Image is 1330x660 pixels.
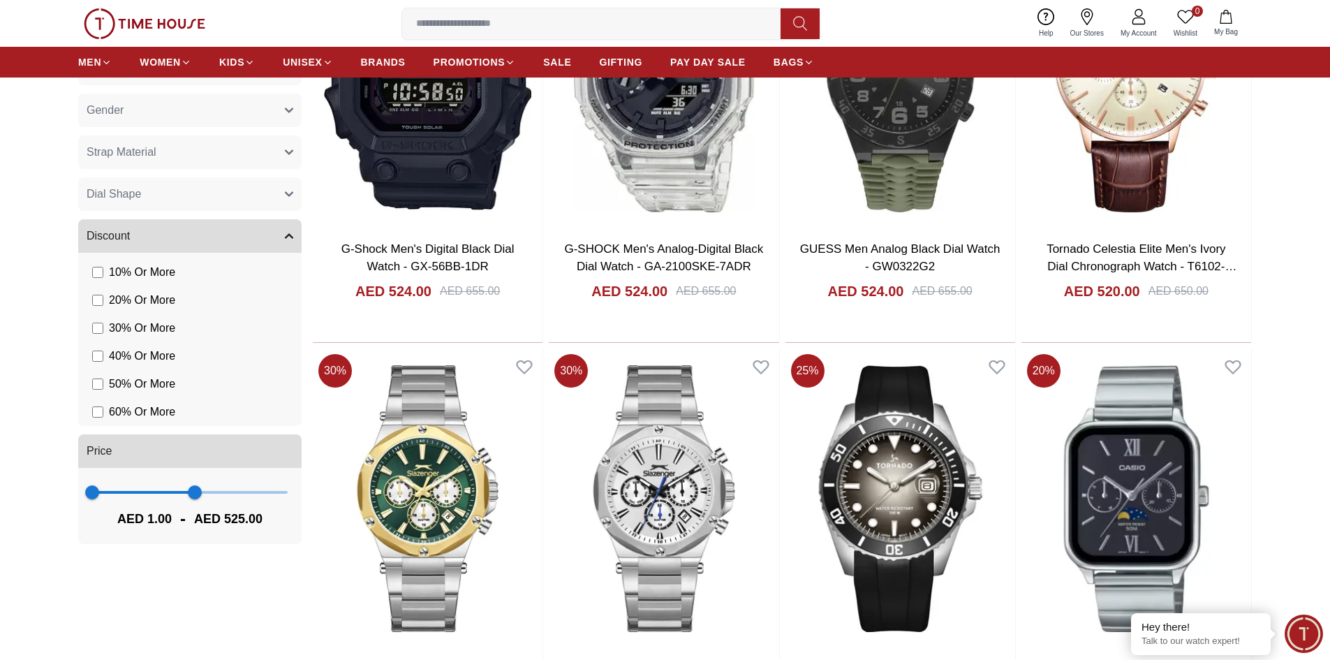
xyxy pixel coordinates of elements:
span: 60 % Or More [109,404,175,420]
a: GUESS Men Analog Black Dial Watch - GW0322G2 [800,242,1000,274]
h4: AED 524.00 [828,281,904,301]
span: 25 % [791,354,825,388]
input: 40% Or More [92,351,103,362]
button: My Bag [1206,7,1246,40]
a: 0Wishlist [1165,6,1206,41]
span: Dial Shape [87,186,141,203]
a: KIDS [219,50,255,75]
span: Strap Material [87,144,156,161]
button: Strap Material [78,135,302,169]
a: BRANDS [361,50,406,75]
input: 30% Or More [92,323,103,334]
img: Slazenger Men's Multifunction Silver Dial Watch - SL.9.2501.2.01 [549,349,778,649]
span: 40 % Or More [109,348,175,365]
span: Gender [87,102,124,119]
span: 30 % [318,354,352,388]
span: PROMOTIONS [434,55,505,69]
div: AED 655.00 [440,283,500,300]
a: UNISEX [283,50,332,75]
span: GIFTING [599,55,642,69]
a: PAY DAY SALE [670,50,746,75]
div: AED 655.00 [676,283,736,300]
span: 20 % Or More [109,292,175,309]
span: BAGS [774,55,804,69]
span: AED 1.00 [117,509,172,529]
img: Tornado Lumina Men's Analog Onyx Black Dial Watch - T22001-SSBB [785,349,1015,649]
a: WOMEN [140,50,191,75]
div: Chat Widget [1285,615,1323,653]
h4: AED 524.00 [591,281,667,301]
a: G-SHOCK Men's Analog-Digital Black Dial Watch - GA-2100SKE-7ADR [564,242,763,274]
div: AED 655.00 [912,283,972,300]
span: 0 [1192,6,1203,17]
a: MEN [78,50,112,75]
span: 30 % [554,354,588,388]
button: Gender [78,94,302,127]
div: AED 650.00 [1148,283,1209,300]
span: Price [87,443,112,460]
span: AED 525.00 [194,509,263,529]
span: Wishlist [1168,28,1203,38]
h4: AED 520.00 [1064,281,1140,301]
span: 20 % [1027,354,1061,388]
img: Slazenger Men's Multifunction Dark Green Dial Watch - SL.9.2501.2.04 [313,349,542,649]
a: SALE [543,50,571,75]
a: PROMOTIONS [434,50,516,75]
a: Tornado Celestia Elite Men's Ivory Dial Chronograph Watch - T6102-RLDI [1047,242,1236,291]
div: Hey there! [1141,620,1260,634]
input: 10% Or More [92,267,103,278]
a: Help [1030,6,1062,41]
a: Our Stores [1062,6,1112,41]
p: Talk to our watch expert! [1141,636,1260,647]
a: GIFTING [599,50,642,75]
span: Our Stores [1065,28,1109,38]
span: UNISEX [283,55,322,69]
input: 60% Or More [92,406,103,418]
span: KIDS [219,55,244,69]
img: CASIO Men's Analog Black Dial Watch - MTP-M305D-1A2VDF [1021,349,1251,649]
span: Help [1033,28,1059,38]
input: 50% Or More [92,379,103,390]
a: G-Shock Men's Digital Black Dial Watch - GX-56BB-1DR [341,242,515,274]
span: PAY DAY SALE [670,55,746,69]
span: - [172,508,194,530]
span: 30 % Or More [109,320,175,337]
span: My Account [1115,28,1162,38]
a: BAGS [774,50,814,75]
button: Price [78,434,302,468]
span: 10 % Or More [109,264,175,281]
span: MEN [78,55,101,69]
img: ... [84,8,205,39]
span: 50 % Or More [109,376,175,393]
span: WOMEN [140,55,181,69]
span: SALE [543,55,571,69]
input: 20% Or More [92,295,103,306]
span: Discount [87,228,130,244]
h4: AED 524.00 [355,281,431,301]
span: My Bag [1209,27,1243,37]
button: Dial Shape [78,177,302,211]
button: Discount [78,219,302,253]
span: BRANDS [361,55,406,69]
